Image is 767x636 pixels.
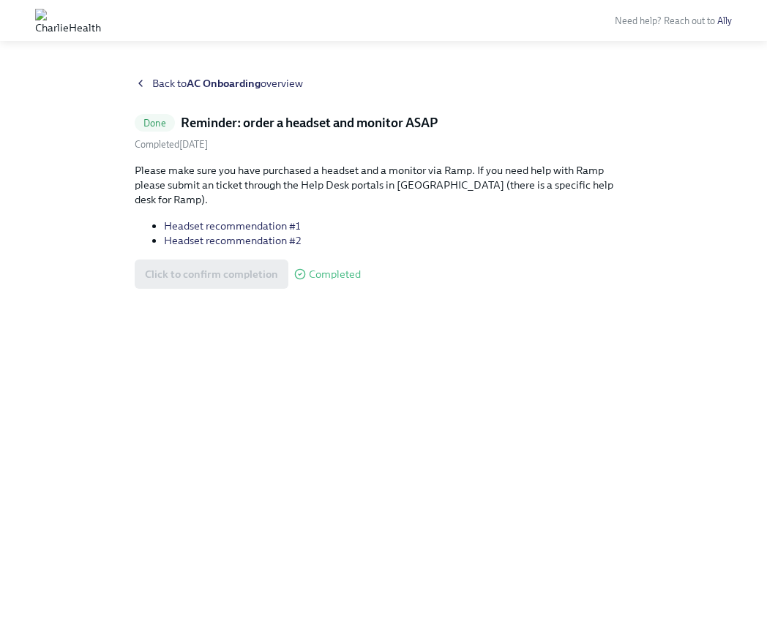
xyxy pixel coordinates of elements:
a: Headset recommendation #2 [164,234,301,247]
h5: Reminder: order a headset and monitor ASAP [181,114,438,132]
span: Monday, August 18th 2025, 8:01 am [135,139,208,150]
a: Ally [717,15,732,26]
a: Back toAC Onboardingoverview [135,76,632,91]
span: Completed [309,269,361,280]
p: Please make sure you have purchased a headset and a monitor via Ramp. If you need help with Ramp ... [135,163,632,207]
span: Back to overview [152,76,303,91]
span: Need help? Reach out to [615,15,732,26]
strong: AC Onboarding [187,77,261,90]
img: CharlieHealth [35,9,101,32]
a: Headset recommendation #1 [164,219,300,232]
span: Done [135,118,175,129]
